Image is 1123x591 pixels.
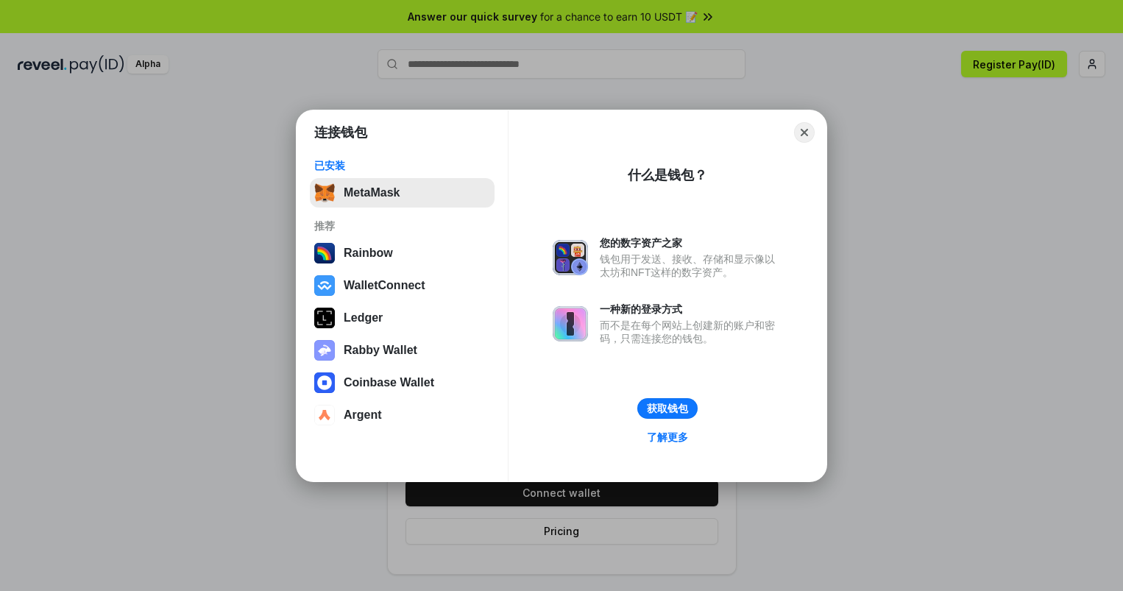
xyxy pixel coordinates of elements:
h1: 连接钱包 [314,124,367,141]
button: WalletConnect [310,271,495,300]
img: svg+xml,%3Csvg%20width%3D%2228%22%20height%3D%2228%22%20viewBox%3D%220%200%2028%2028%22%20fill%3D... [314,372,335,393]
div: Argent [344,408,382,422]
img: svg+xml,%3Csvg%20xmlns%3D%22http%3A%2F%2Fwww.w3.org%2F2000%2Fsvg%22%20fill%3D%22none%22%20viewBox... [553,306,588,341]
button: Argent [310,400,495,430]
button: Rabby Wallet [310,336,495,365]
img: svg+xml,%3Csvg%20width%3D%2228%22%20height%3D%2228%22%20viewBox%3D%220%200%2028%2028%22%20fill%3D... [314,405,335,425]
img: svg+xml,%3Csvg%20fill%3D%22none%22%20height%3D%2233%22%20viewBox%3D%220%200%2035%2033%22%20width%... [314,183,335,203]
div: Ledger [344,311,383,325]
img: svg+xml,%3Csvg%20width%3D%2228%22%20height%3D%2228%22%20viewBox%3D%220%200%2028%2028%22%20fill%3D... [314,275,335,296]
div: 您的数字资产之家 [600,236,782,250]
a: 了解更多 [638,428,697,447]
div: 什么是钱包？ [628,166,707,184]
div: 获取钱包 [647,402,688,415]
button: Rainbow [310,238,495,268]
img: svg+xml,%3Csvg%20xmlns%3D%22http%3A%2F%2Fwww.w3.org%2F2000%2Fsvg%22%20fill%3D%22none%22%20viewBox... [314,340,335,361]
div: Rainbow [344,247,393,260]
img: svg+xml,%3Csvg%20xmlns%3D%22http%3A%2F%2Fwww.w3.org%2F2000%2Fsvg%22%20fill%3D%22none%22%20viewBox... [553,240,588,275]
div: WalletConnect [344,279,425,292]
div: Rabby Wallet [344,344,417,357]
div: MetaMask [344,186,400,199]
div: 已安装 [314,159,490,172]
div: Coinbase Wallet [344,376,434,389]
div: 钱包用于发送、接收、存储和显示像以太坊和NFT这样的数字资产。 [600,252,782,279]
button: Close [794,122,815,143]
div: 一种新的登录方式 [600,302,782,316]
button: Ledger [310,303,495,333]
img: svg+xml,%3Csvg%20xmlns%3D%22http%3A%2F%2Fwww.w3.org%2F2000%2Fsvg%22%20width%3D%2228%22%20height%3... [314,308,335,328]
button: MetaMask [310,178,495,208]
div: 而不是在每个网站上创建新的账户和密码，只需连接您的钱包。 [600,319,782,345]
div: 了解更多 [647,431,688,444]
div: 推荐 [314,219,490,233]
button: 获取钱包 [637,398,698,419]
button: Coinbase Wallet [310,368,495,397]
img: svg+xml,%3Csvg%20width%3D%22120%22%20height%3D%22120%22%20viewBox%3D%220%200%20120%20120%22%20fil... [314,243,335,263]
